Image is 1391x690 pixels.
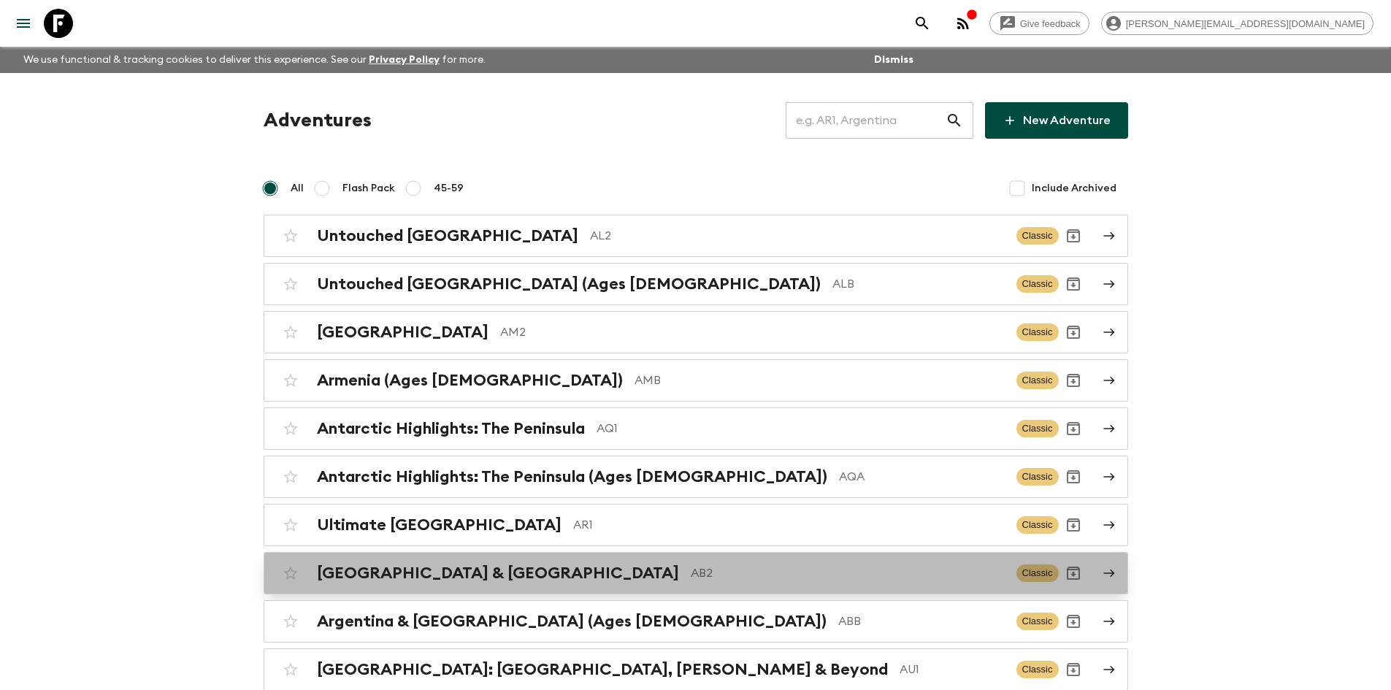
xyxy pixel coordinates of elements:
p: AQA [839,468,1005,486]
button: Archive [1059,221,1088,250]
p: AB2 [691,564,1005,582]
button: Archive [1059,559,1088,588]
span: Classic [1016,372,1059,389]
h2: [GEOGRAPHIC_DATA]: [GEOGRAPHIC_DATA], [PERSON_NAME] & Beyond [317,660,888,679]
span: Classic [1016,227,1059,245]
p: AMB [635,372,1005,389]
button: search adventures [908,9,937,38]
p: AR1 [573,516,1005,534]
h2: [GEOGRAPHIC_DATA] & [GEOGRAPHIC_DATA] [317,564,679,583]
span: Flash Pack [342,181,395,196]
span: Include Archived [1032,181,1116,196]
button: Archive [1059,510,1088,540]
button: Archive [1059,366,1088,395]
span: Give feedback [1012,18,1089,29]
span: 45-59 [434,181,464,196]
a: Ultimate [GEOGRAPHIC_DATA]AR1ClassicArchive [264,504,1128,546]
button: Archive [1059,414,1088,443]
p: ALB [832,275,1005,293]
h2: [GEOGRAPHIC_DATA] [317,323,488,342]
a: Armenia (Ages [DEMOGRAPHIC_DATA])AMBClassicArchive [264,359,1128,402]
button: Archive [1059,607,1088,636]
span: Classic [1016,323,1059,341]
h2: Armenia (Ages [DEMOGRAPHIC_DATA]) [317,371,623,390]
span: Classic [1016,564,1059,582]
p: We use functional & tracking cookies to deliver this experience. See our for more. [18,47,491,73]
h2: Antarctic Highlights: The Peninsula (Ages [DEMOGRAPHIC_DATA]) [317,467,827,486]
button: Archive [1059,655,1088,684]
a: Privacy Policy [369,55,440,65]
button: menu [9,9,38,38]
h2: Untouched [GEOGRAPHIC_DATA] [317,226,578,245]
span: Classic [1016,275,1059,293]
a: Untouched [GEOGRAPHIC_DATA] (Ages [DEMOGRAPHIC_DATA])ALBClassicArchive [264,263,1128,305]
a: Argentina & [GEOGRAPHIC_DATA] (Ages [DEMOGRAPHIC_DATA])ABBClassicArchive [264,600,1128,643]
span: Classic [1016,613,1059,630]
span: Classic [1016,516,1059,534]
span: [PERSON_NAME][EMAIL_ADDRESS][DOMAIN_NAME] [1118,18,1373,29]
p: AQ1 [597,420,1005,437]
p: AU1 [900,661,1005,678]
h1: Adventures [264,106,372,135]
h2: Ultimate [GEOGRAPHIC_DATA] [317,515,562,534]
span: Classic [1016,661,1059,678]
a: Untouched [GEOGRAPHIC_DATA]AL2ClassicArchive [264,215,1128,257]
p: AL2 [590,227,1005,245]
a: New Adventure [985,102,1128,139]
h2: Argentina & [GEOGRAPHIC_DATA] (Ages [DEMOGRAPHIC_DATA]) [317,612,827,631]
input: e.g. AR1, Argentina [786,100,946,141]
a: [GEOGRAPHIC_DATA] & [GEOGRAPHIC_DATA]AB2ClassicArchive [264,552,1128,594]
button: Archive [1059,462,1088,491]
a: [GEOGRAPHIC_DATA]AM2ClassicArchive [264,311,1128,353]
p: AM2 [500,323,1005,341]
h2: Untouched [GEOGRAPHIC_DATA] (Ages [DEMOGRAPHIC_DATA]) [317,275,821,294]
div: [PERSON_NAME][EMAIL_ADDRESS][DOMAIN_NAME] [1101,12,1373,35]
button: Dismiss [870,50,917,70]
button: Archive [1059,269,1088,299]
span: All [291,181,304,196]
p: ABB [838,613,1005,630]
span: Classic [1016,420,1059,437]
a: Antarctic Highlights: The Peninsula (Ages [DEMOGRAPHIC_DATA])AQAClassicArchive [264,456,1128,498]
span: Classic [1016,468,1059,486]
button: Archive [1059,318,1088,347]
a: Antarctic Highlights: The PeninsulaAQ1ClassicArchive [264,407,1128,450]
a: Give feedback [989,12,1089,35]
h2: Antarctic Highlights: The Peninsula [317,419,585,438]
